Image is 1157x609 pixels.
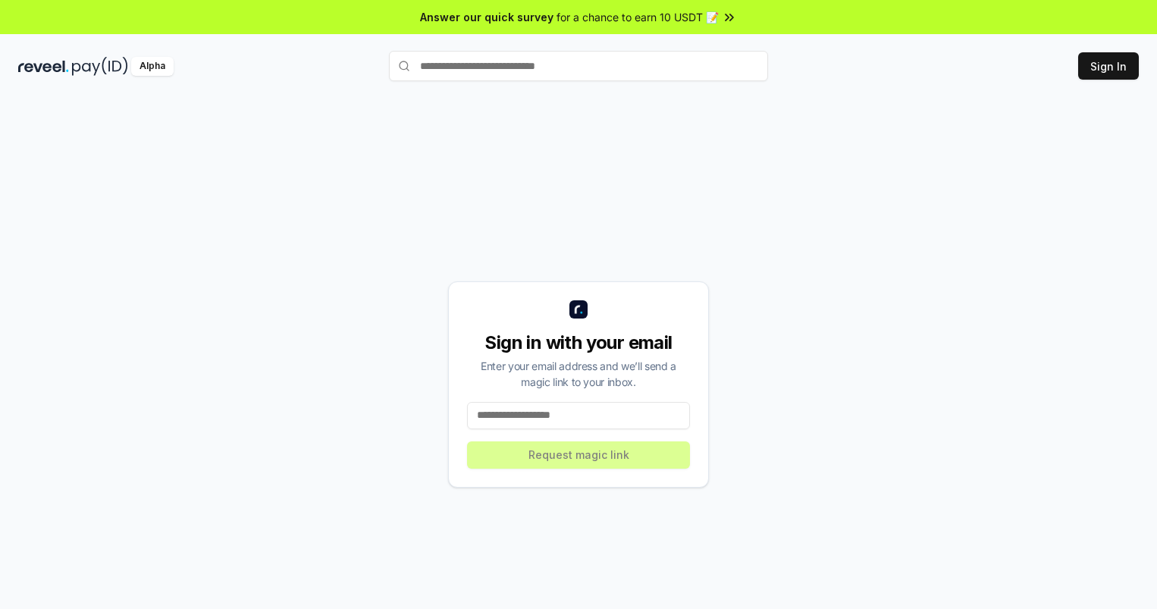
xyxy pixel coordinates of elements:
img: reveel_dark [18,57,69,76]
div: Alpha [131,57,174,76]
div: Sign in with your email [467,331,690,355]
img: pay_id [72,57,128,76]
span: Answer our quick survey [420,9,553,25]
span: for a chance to earn 10 USDT 📝 [557,9,719,25]
button: Sign In [1078,52,1139,80]
div: Enter your email address and we’ll send a magic link to your inbox. [467,358,690,390]
img: logo_small [569,300,588,319]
